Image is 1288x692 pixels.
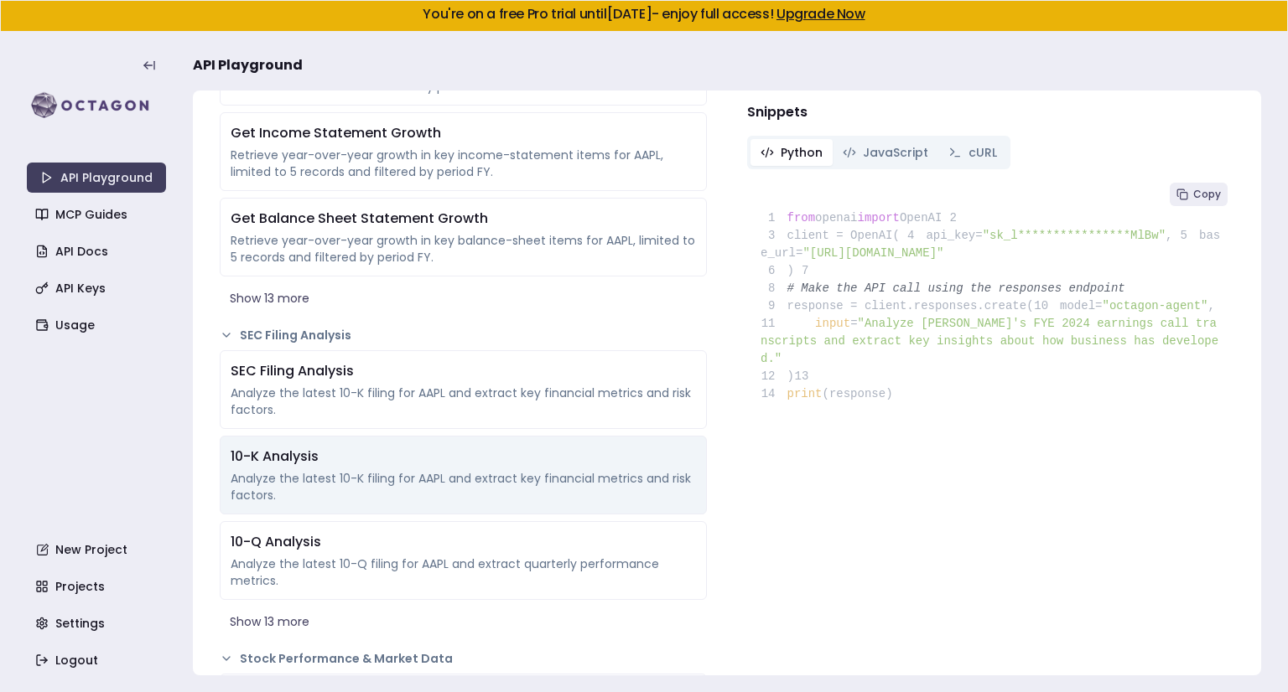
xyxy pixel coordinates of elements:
span: 10 [1034,297,1061,315]
span: 11 [761,315,787,333]
a: Projects [29,571,168,602]
div: Analyze the latest 10-Q filing for AAPL and extract quarterly performance metrics. [231,555,696,589]
a: Upgrade Now [776,4,865,23]
a: API Docs [29,236,168,266]
span: cURL [969,144,997,161]
h5: You're on a free Pro trial until [DATE] - enjoy full access! [14,8,1274,21]
span: print [787,387,823,400]
div: SEC Filing Analysis [231,361,696,381]
span: Python [781,144,823,161]
span: "[URL][DOMAIN_NAME]" [802,246,943,260]
a: Settings [29,608,168,638]
a: API Playground [27,163,166,193]
span: import [858,211,900,225]
span: 6 [761,262,787,280]
span: ) [761,369,794,383]
div: Get Balance Sheet Statement Growth [231,209,696,229]
span: 8 [761,280,787,297]
span: from [787,211,816,225]
img: logo-rect-yK7x_WSZ.svg [27,89,166,122]
div: Analyze the latest 10-K filing for AAPL and extract key financial metrics and risk factors. [231,385,696,418]
span: client = OpenAI( [761,229,900,242]
a: Usage [29,310,168,340]
span: , [1208,299,1215,312]
span: Copy [1193,188,1221,201]
span: 13 [794,368,821,385]
a: MCP Guides [29,199,168,230]
button: Show 13 more [220,283,707,313]
span: 3 [761,227,787,245]
span: 5 [1172,227,1199,245]
span: 1 [761,209,787,227]
span: JavaScript [863,144,928,161]
span: , [1166,229,1172,242]
h4: Snippets [747,102,1234,122]
div: Retrieve year-over-year growth in key balance-sheet items for AAPL, limited to 5 records and filt... [231,232,696,266]
span: "octagon-agent" [1102,299,1207,312]
span: 14 [761,385,787,403]
span: 4 [900,227,927,245]
button: Show 13 more [220,607,707,637]
span: openai [815,211,857,225]
span: 7 [794,262,821,280]
span: (response) [823,387,893,400]
span: = [850,317,857,330]
button: Copy [1170,183,1228,206]
button: Stock Performance & Market Data [220,650,707,667]
div: Get Income Statement Growth [231,123,696,143]
span: api_key= [926,229,982,242]
div: Retrieve year-over-year growth in key income-statement items for AAPL, limited to 5 records and f... [231,147,696,180]
span: # Make the API call using the responses endpoint [787,281,1125,295]
span: model= [1060,299,1102,312]
div: 10-Q Analysis [231,532,696,552]
span: 2 [942,209,969,227]
span: input [815,317,850,330]
span: 9 [761,297,787,315]
div: Analyze the latest 10-K filing for AAPL and extract key financial metrics and risk factors. [231,470,696,504]
span: OpenAI [900,211,942,225]
button: SEC Filing Analysis [220,327,707,343]
div: 10-K Analysis [231,447,696,467]
span: API Playground [193,55,303,75]
span: 12 [761,368,787,385]
span: response = client.responses.create( [761,299,1034,312]
a: Logout [29,645,168,675]
a: API Keys [29,273,168,303]
span: "Analyze [PERSON_NAME]'s FYE 2024 earnings call transcripts and extract key insights about how bu... [761,317,1218,365]
span: ) [761,264,794,277]
a: New Project [29,534,168,565]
